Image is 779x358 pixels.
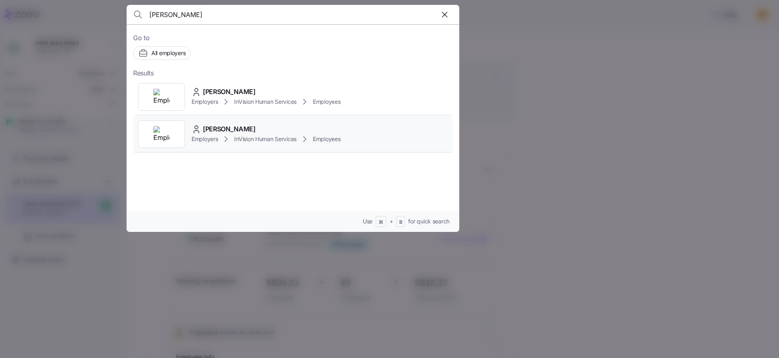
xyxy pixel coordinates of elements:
[133,33,453,43] span: Go to
[234,98,297,106] span: InVision Human Services
[379,219,383,226] span: ⌘
[389,217,393,225] span: +
[313,135,340,143] span: Employees
[203,87,256,97] span: [PERSON_NAME]
[151,49,185,57] span: All employers
[408,217,450,225] span: for quick search
[192,135,218,143] span: Employers
[192,98,218,106] span: Employers
[133,46,191,60] button: All employers
[133,68,154,78] span: Results
[234,135,297,143] span: InVision Human Services
[313,98,340,106] span: Employees
[153,89,170,105] img: Employer logo
[203,124,256,134] span: [PERSON_NAME]
[153,126,170,142] img: Employer logo
[363,217,372,225] span: Use
[399,219,402,226] span: B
